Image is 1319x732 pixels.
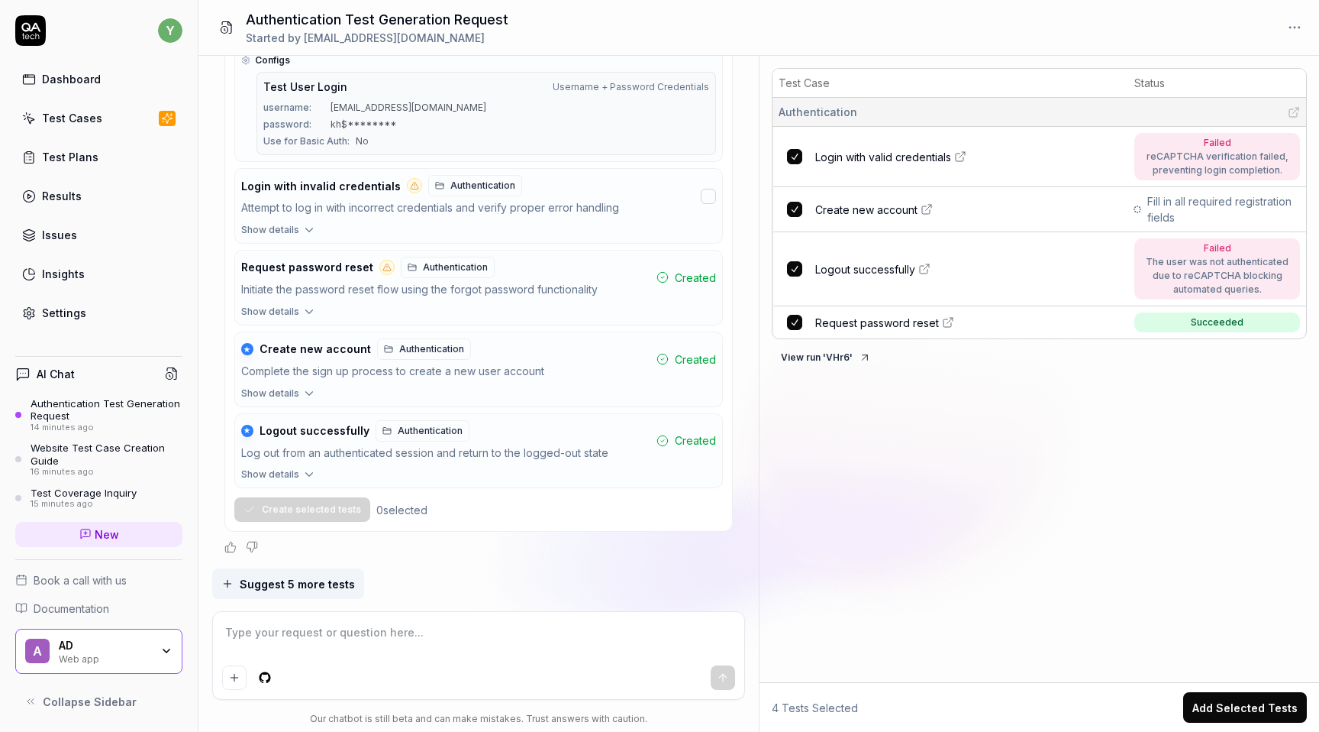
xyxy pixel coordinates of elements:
[235,387,723,406] button: Show details
[222,666,247,690] button: Add attachment
[1142,241,1292,255] div: Failed
[815,202,1125,218] a: Create new account
[15,298,182,328] a: Settings
[815,149,951,165] span: Login with valid credentials
[212,712,744,726] div: Our chatbot is still beta and can make mistakes. Trust answers with caution.
[675,351,716,368] span: Created
[1191,316,1243,329] div: Succeeded
[59,652,150,664] div: Web app
[34,572,127,588] span: Book a call with us
[241,261,373,274] span: Request password reset
[260,424,369,438] span: Logout successfully
[779,104,857,120] span: Authentication
[772,69,1128,98] th: Test Case
[158,18,182,43] span: y
[675,270,716,286] span: Created
[1142,150,1292,177] div: reCAPTCHA verification failed, preventing login completion.
[31,397,182,423] div: Authentication Test Generation Request
[37,366,75,382] h4: AI Chat
[241,305,299,319] span: Show details
[1128,69,1306,98] th: Status
[815,202,917,218] span: Create new account
[241,387,299,400] span: Show details
[246,9,508,30] h1: Authentication Test Generation Request
[241,445,651,462] div: Log out from an authenticated session and return to the logged-out state
[15,64,182,94] a: Dashboard
[1183,692,1307,723] button: Add Selected Tests
[263,118,324,131] span: password :
[42,266,85,282] div: Insights
[235,305,723,325] button: Show details
[42,305,86,321] div: Settings
[15,686,182,717] button: Collapse Sidebar
[15,572,182,588] a: Book a call with us
[241,343,253,355] div: ★
[15,259,182,289] a: Insights
[399,342,464,356] span: Authentication
[815,261,915,277] span: Logout successfully
[15,142,182,172] a: Test Plans
[235,414,723,468] button: ★Logout successfullyAuthenticationLog out from an authenticated session and return to the logged-...
[240,576,355,592] span: Suggest 5 more tests
[1142,255,1292,296] div: The user was not authenticated due to reCAPTCHA blocking automated queries.
[772,345,880,370] button: View run 'VHr6'
[241,223,299,237] span: Show details
[553,80,709,94] span: Username + Password Credentials
[772,348,880,364] a: View run 'VHr6'
[158,15,182,46] button: y
[15,220,182,250] a: Issues
[42,188,82,204] div: Results
[1147,193,1300,225] span: Fill in all required registration fields
[235,223,723,243] button: Show details
[377,338,471,360] a: Authentication
[42,110,102,126] div: Test Cases
[241,363,651,381] div: Complete the sign up process to create a new user account
[224,541,237,553] button: Positive feedback
[241,281,651,299] div: Initiate the password reset flow using the forgot password functionality
[376,420,469,442] a: Authentication
[42,71,101,87] div: Dashboard
[95,526,119,543] span: New
[15,442,182,477] a: Website Test Case Creation Guide16 minutes ago
[815,315,939,331] span: Request password reset
[15,103,182,133] a: Test Cases
[31,487,137,499] div: Test Coverage Inquiry
[263,101,324,115] span: username :
[34,601,109,617] span: Documentation
[31,499,137,510] div: 15 minutes ago
[31,467,182,478] div: 16 minutes ago
[450,179,515,193] span: Authentication
[31,423,182,433] div: 14 minutes ago
[235,468,723,487] button: Show details
[241,425,253,437] div: ★
[15,181,182,211] a: Results
[772,700,858,716] span: 4 Tests Selected
[1142,136,1292,150] div: Failed
[376,502,427,518] div: 0 selected
[241,199,695,217] div: Attempt to log in with incorrect credentials and verify proper error handling
[42,149,98,165] div: Test Plans
[25,639,50,663] span: A
[235,169,723,223] button: Login with invalid credentialsAuthenticationAttempt to log in with incorrect credentials and veri...
[234,497,370,522] button: Create selected tests
[428,175,522,196] a: Authentication
[235,332,723,387] button: ★Create new accountAuthenticationComplete the sign up process to create a new user accountCreated
[815,261,1125,277] a: Logout successfully
[356,134,369,148] span: No
[43,694,137,710] span: Collapse Sidebar
[675,432,716,449] span: Created
[401,257,495,278] a: Authentication
[15,397,182,432] a: Authentication Test Generation Request14 minutes ago
[260,342,371,356] span: Create new account
[263,79,347,95] span: Test User Login
[235,251,723,305] button: Request password resetAuthenticationInitiate the password reset flow using the forgot password fu...
[331,101,486,115] span: [EMAIL_ADDRESS][DOMAIN_NAME]
[241,180,401,193] span: Login with invalid credentials
[423,261,488,274] span: Authentication
[255,53,290,67] span: Configs
[15,522,182,547] a: New
[31,442,182,467] div: Website Test Case Creation Guide
[263,134,350,148] span: Use for Basic Auth :
[15,629,182,675] button: AADWeb app
[241,468,299,481] span: Show details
